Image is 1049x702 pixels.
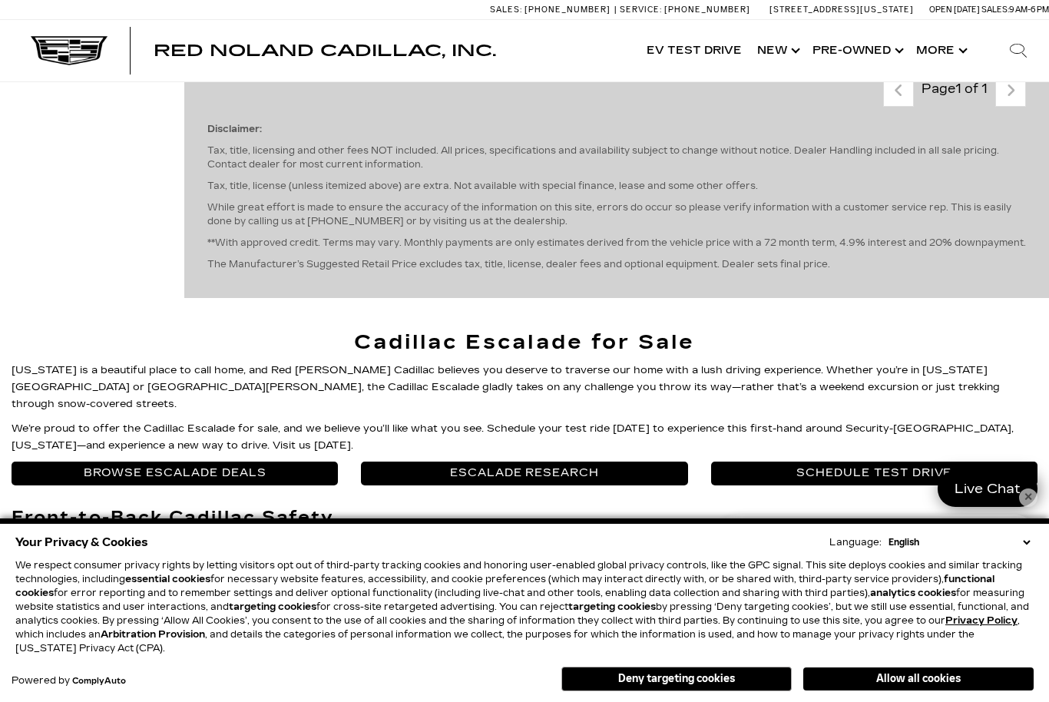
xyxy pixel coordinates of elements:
strong: analytics cookies [870,588,956,598]
span: Sales: [490,5,522,15]
div: Page 1 of 1 [914,76,995,107]
span: Sales: [981,5,1009,15]
span: Red Noland Cadillac, Inc. [154,41,496,60]
span: 9 AM-6 PM [1009,5,1049,15]
a: New [750,20,805,81]
button: More [908,20,972,81]
a: Submit [994,399,1022,432]
p: We’re proud to offer the Cadillac Escalade for sale, and we believe you’ll like what you see. Sch... [12,420,1037,454]
p: **With approved credit. Terms may vary. Monthly payments are only estimates derived from the vehi... [207,236,1026,250]
a: Pre-Owned [805,20,908,81]
span: [PHONE_NUMBER] [524,5,611,15]
span: Open [DATE] [929,5,980,15]
a: Browse Escalade Deals [12,462,338,485]
button: Allow all cookies [803,667,1034,690]
a: ComplyAuto [72,677,126,686]
span: Service: [620,5,662,15]
strong: Arbitration Provision [101,629,205,640]
a: Service: [PHONE_NUMBER] [614,5,754,14]
a: Privacy Policy [945,615,1018,626]
a: EV Test Drive [639,20,750,81]
strong: Disclaimer: [207,124,262,134]
img: Cadillac Dark Logo with Cadillac White Text [31,36,108,65]
a: Red Noland Cadillac, Inc. [154,43,496,58]
div: Powered by [12,676,126,686]
strong: targeting cookies [229,601,316,612]
a: Schedule Test Drive [711,462,1037,485]
strong: Cadillac Escalade for Sale [354,330,695,354]
div: Welcome to Red Noland Cadillac, we are excited to meet you! Please tell us how we can assist you. [801,274,1022,383]
a: Escalade Research [361,462,687,485]
span: Live Chat [947,480,1028,498]
p: [US_STATE] is a beautiful place to call home, and Red [PERSON_NAME] Cadillac believes you deserve... [12,362,1037,412]
p: We respect consumer privacy rights by letting visitors opt out of third-party tracking cookies an... [15,558,1034,655]
span: [PHONE_NUMBER] [664,5,750,15]
strong: targeting cookies [568,601,656,612]
strong: essential cookies [125,574,210,584]
input: Enter your message [730,399,994,432]
a: [STREET_ADDRESS][US_STATE] [769,5,914,15]
div: The Manufacturer’s Suggested Retail Price excludes tax, title, license, dealer fees and optional ... [207,107,1026,286]
select: Language Select [885,535,1034,549]
p: Tax, title, license (unless itemized above) are extra. Not available with special finance, lease ... [207,179,1026,193]
div: Language: [829,538,882,547]
p: Tax, title, licensing and other fees NOT included. All prices, specifications and availability su... [207,144,1026,171]
strong: Front-to-Back Cadillac Safety [12,507,334,528]
a: Live Chat [938,471,1037,507]
p: While great effort is made to ensure the accuracy of the information on this site, errors do occu... [207,200,1026,228]
span: Your Privacy & Cookies [15,531,148,553]
img: Agent profile photo [730,274,786,329]
a: Sales: [PHONE_NUMBER] [490,5,614,14]
button: Deny targeting cookies [561,667,792,691]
